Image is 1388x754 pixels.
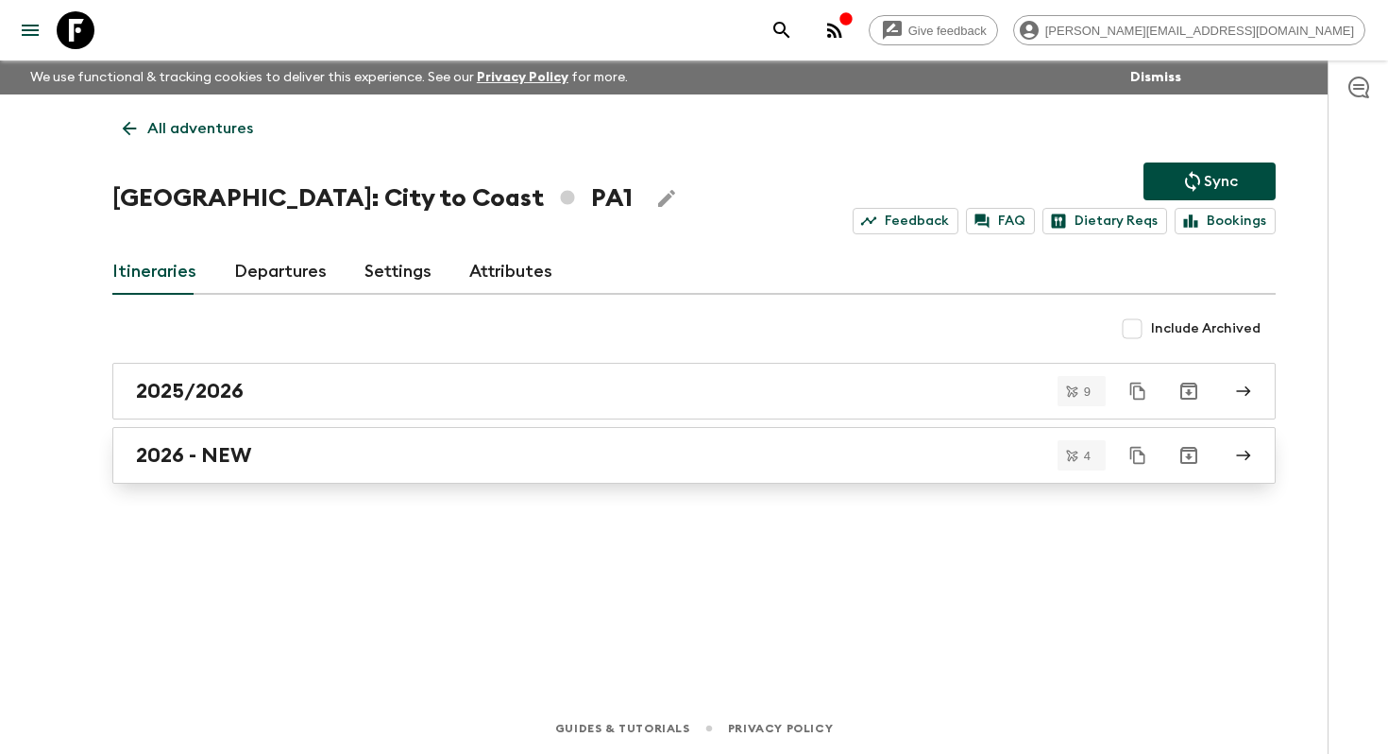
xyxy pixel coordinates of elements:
[869,15,998,45] a: Give feedback
[1121,438,1155,472] button: Duplicate
[136,379,244,403] h2: 2025/2026
[112,180,633,217] h1: [GEOGRAPHIC_DATA]: City to Coast PA1
[112,110,263,147] a: All adventures
[853,208,958,234] a: Feedback
[728,718,833,739] a: Privacy Policy
[112,427,1276,484] a: 2026 - NEW
[1170,437,1208,474] button: Archive
[1035,24,1364,38] span: [PERSON_NAME][EMAIL_ADDRESS][DOMAIN_NAME]
[966,208,1035,234] a: FAQ
[648,180,686,217] button: Edit Adventure Title
[234,249,327,295] a: Departures
[763,11,801,49] button: search adventures
[1143,163,1276,200] button: Sync adventure departures to the booking engine
[23,60,635,94] p: We use functional & tracking cookies to deliver this experience. See our for more.
[1121,374,1155,408] button: Duplicate
[11,11,49,49] button: menu
[477,71,568,84] a: Privacy Policy
[1151,319,1261,338] span: Include Archived
[364,249,432,295] a: Settings
[555,718,690,739] a: Guides & Tutorials
[1073,386,1102,398] span: 9
[136,443,251,468] h2: 2026 - NEW
[469,249,552,295] a: Attributes
[112,363,1276,420] a: 2025/2026
[1170,372,1208,410] button: Archive
[1042,208,1167,234] a: Dietary Reqs
[1175,208,1276,234] a: Bookings
[898,24,997,38] span: Give feedback
[147,117,253,140] p: All adventures
[1013,15,1365,45] div: [PERSON_NAME][EMAIL_ADDRESS][DOMAIN_NAME]
[1073,450,1102,462] span: 4
[1204,170,1238,193] p: Sync
[112,249,196,295] a: Itineraries
[1126,64,1186,91] button: Dismiss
